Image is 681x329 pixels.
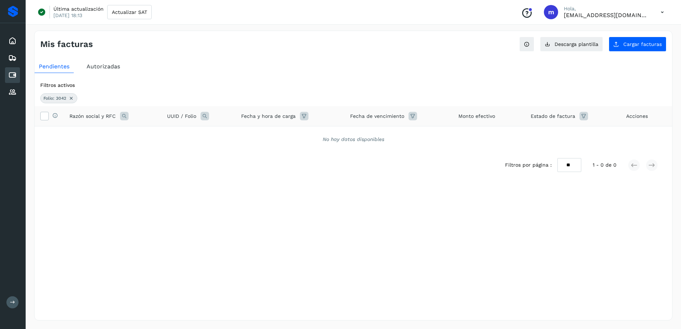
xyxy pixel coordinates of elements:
[69,113,116,120] span: Razón social y RFC
[623,42,662,47] span: Cargar facturas
[626,113,648,120] span: Acciones
[44,136,663,143] div: No hay datos disponibles
[350,113,404,120] span: Fecha de vencimiento
[39,63,69,70] span: Pendientes
[40,82,666,89] div: Filtros activos
[531,113,575,120] span: Estado de factura
[40,39,93,49] h4: Mis facturas
[87,63,120,70] span: Autorizadas
[53,12,82,19] p: [DATE] 18:13
[593,161,617,169] span: 1 - 0 de 0
[5,33,20,49] div: Inicio
[609,37,666,52] button: Cargar facturas
[540,37,603,52] button: Descarga plantilla
[112,10,147,15] span: Actualizar SAT
[40,93,77,103] div: Folio: 3042
[555,42,598,47] span: Descarga plantilla
[505,161,552,169] span: Filtros por página :
[107,5,152,19] button: Actualizar SAT
[53,6,104,12] p: Última actualización
[43,95,66,101] span: Folio: 3042
[564,12,649,19] p: mlozano@joffroy.com
[241,113,296,120] span: Fecha y hora de carga
[5,50,20,66] div: Embarques
[564,6,649,12] p: Hola,
[167,113,196,120] span: UUID / Folio
[5,84,20,100] div: Proveedores
[5,67,20,83] div: Cuentas por pagar
[458,113,495,120] span: Monto efectivo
